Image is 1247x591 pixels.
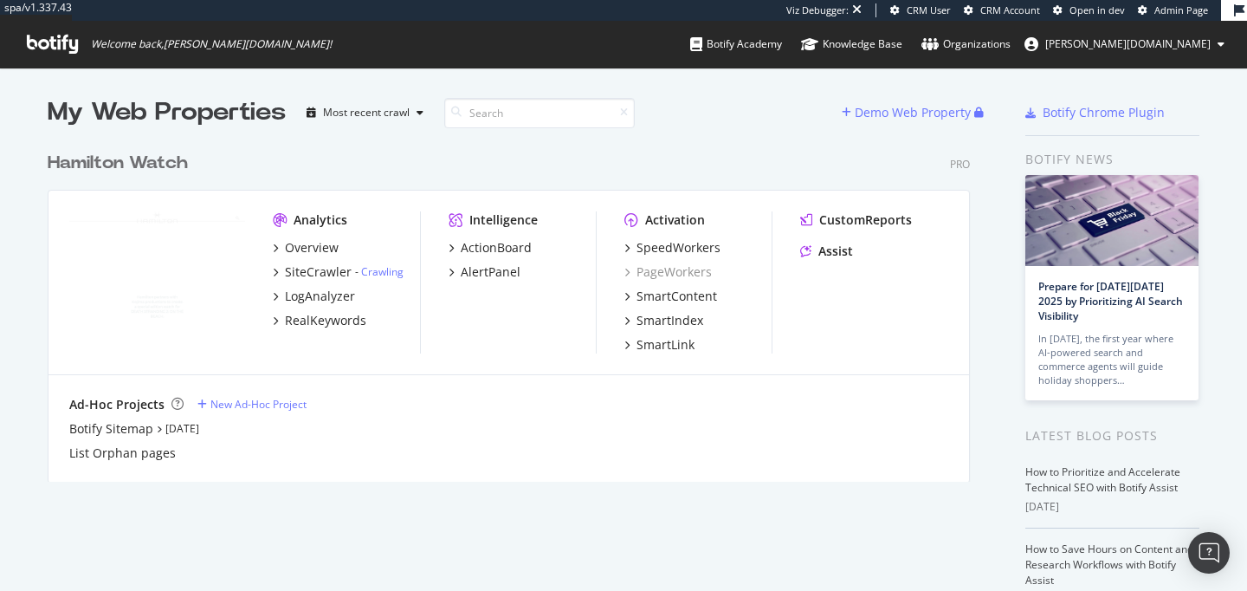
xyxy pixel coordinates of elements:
div: Activation [645,211,705,229]
a: List Orphan pages [69,445,176,462]
a: LogAnalyzer [273,288,355,305]
a: Botify Sitemap [69,420,153,438]
a: PageWorkers [624,263,712,281]
div: Assist [818,243,853,260]
a: How to Prioritize and Accelerate Technical SEO with Botify Assist [1025,464,1180,495]
div: SmartLink [636,336,695,354]
span: CRM User [907,3,951,16]
div: New Ad-Hoc Project [210,397,307,412]
div: Organizations [921,36,1011,53]
a: Hamilton Watch [48,151,195,176]
div: Botify news [1025,150,1199,169]
a: SmartLink [624,336,695,354]
a: Knowledge Base [801,21,902,68]
a: CRM User [890,3,951,17]
div: Open Intercom Messenger [1188,532,1230,574]
div: ActionBoard [461,239,532,257]
a: CustomReports [800,211,912,229]
a: Botify Chrome Plugin [1025,104,1165,121]
span: Welcome back, [PERSON_NAME][DOMAIN_NAME] ! [91,37,332,51]
div: Botify Chrome Plugin [1043,104,1165,121]
div: Overview [285,239,339,257]
a: Botify Academy [690,21,782,68]
span: jenny.ren [1045,36,1211,51]
a: Organizations [921,21,1011,68]
div: - [355,264,404,279]
div: Intelligence [469,211,538,229]
span: Admin Page [1154,3,1208,16]
input: Search [444,98,635,128]
a: [DATE] [165,421,199,436]
a: Prepare for [DATE][DATE] 2025 by Prioritizing AI Search Visibility [1038,279,1183,323]
a: AlertPanel [449,263,520,281]
img: Prepare for Black Friday 2025 by Prioritizing AI Search Visibility [1025,175,1199,266]
a: ActionBoard [449,239,532,257]
img: www.hamiltonwatch.com [69,211,245,352]
div: AlertPanel [461,263,520,281]
div: Demo Web Property [855,104,971,121]
a: Crawling [361,264,404,279]
a: New Ad-Hoc Project [197,397,307,412]
button: [PERSON_NAME][DOMAIN_NAME] [1011,30,1238,58]
a: SpeedWorkers [624,239,720,257]
div: Knowledge Base [801,36,902,53]
a: Admin Page [1138,3,1208,17]
div: Ad-Hoc Projects [69,396,165,413]
div: My Web Properties [48,95,286,130]
div: Analytics [294,211,347,229]
div: SiteCrawler [285,263,352,281]
a: Assist [800,243,853,260]
div: SmartIndex [636,312,703,329]
a: How to Save Hours on Content and Research Workflows with Botify Assist [1025,542,1193,588]
a: SiteCrawler- Crawling [273,263,404,281]
div: LogAnalyzer [285,288,355,305]
div: Pro [950,157,970,172]
a: Overview [273,239,339,257]
span: CRM Account [980,3,1040,16]
a: Open in dev [1053,3,1125,17]
button: Demo Web Property [842,99,974,127]
div: In [DATE], the first year where AI-powered search and commerce agents will guide holiday shoppers… [1038,332,1186,387]
div: [DATE] [1025,499,1199,515]
span: Open in dev [1069,3,1125,16]
div: Latest Blog Posts [1025,426,1199,445]
a: Demo Web Property [842,105,974,120]
div: Viz Debugger: [786,3,849,17]
div: CustomReports [819,211,912,229]
a: SmartContent [624,288,717,305]
button: Most recent crawl [300,99,430,127]
a: CRM Account [964,3,1040,17]
div: Hamilton Watch [48,151,188,176]
div: SmartContent [636,288,717,305]
div: Most recent crawl [323,107,410,118]
div: Botify Academy [690,36,782,53]
div: SpeedWorkers [636,239,720,257]
a: SmartIndex [624,312,703,329]
div: RealKeywords [285,312,366,329]
a: RealKeywords [273,312,366,329]
div: grid [48,130,984,482]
